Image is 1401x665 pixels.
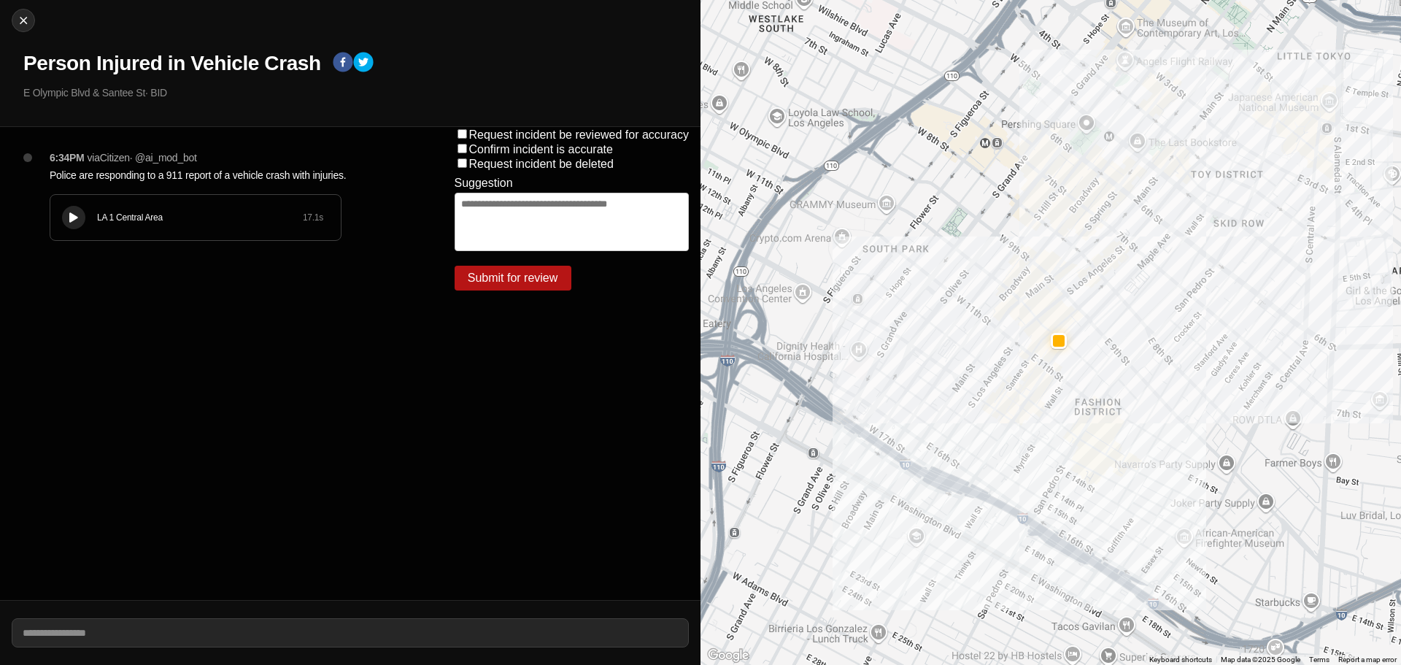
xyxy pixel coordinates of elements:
label: Request incident be deleted [469,158,614,170]
p: E Olympic Blvd & Santee St · BID [23,85,689,100]
button: Submit for review [455,266,571,291]
img: cancel [16,13,31,28]
span: Map data ©2025 Google [1221,656,1300,664]
button: Keyboard shortcuts [1149,655,1212,665]
label: Suggestion [455,177,513,190]
p: Police are responding to a 911 report of a vehicle crash with injuries. [50,168,396,182]
label: Confirm incident is accurate [469,143,613,155]
a: Report a map error [1338,656,1397,664]
img: Google [704,646,752,665]
h1: Person Injured in Vehicle Crash [23,50,321,77]
label: Request incident be reviewed for accuracy [469,128,690,141]
p: 6:34PM [50,150,85,165]
button: facebook [333,52,353,75]
button: twitter [353,52,374,75]
div: 17.1 s [303,212,323,223]
button: cancel [12,9,35,32]
a: Open this area in Google Maps (opens a new window) [704,646,752,665]
div: LA 1 Central Area [97,212,303,223]
p: via Citizen · @ ai_mod_bot [88,150,197,165]
a: Terms [1309,656,1329,664]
